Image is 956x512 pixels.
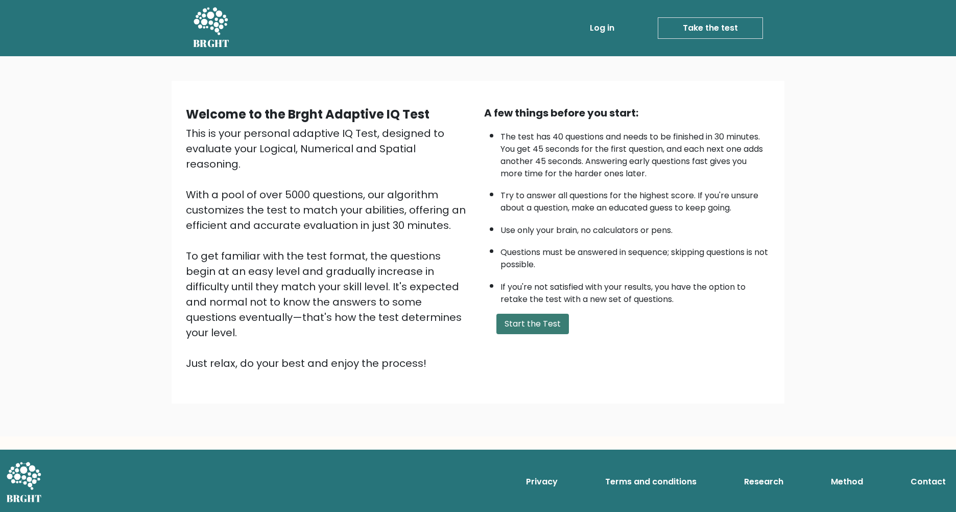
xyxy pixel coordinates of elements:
[500,276,770,306] li: If you're not satisfied with your results, you have the option to retake the test with a new set ...
[186,126,472,371] div: This is your personal adaptive IQ Test, designed to evaluate your Logical, Numerical and Spatial ...
[827,472,867,492] a: Method
[193,37,230,50] h5: BRGHT
[586,18,618,38] a: Log in
[500,219,770,237] li: Use only your brain, no calculators or pens.
[500,241,770,271] li: Questions must be answered in sequence; skipping questions is not possible.
[496,314,569,334] button: Start the Test
[658,17,763,39] a: Take the test
[500,126,770,180] li: The test has 40 questions and needs to be finished in 30 minutes. You get 45 seconds for the firs...
[740,472,787,492] a: Research
[500,184,770,214] li: Try to answer all questions for the highest score. If you're unsure about a question, make an edu...
[906,472,950,492] a: Contact
[193,4,230,52] a: BRGHT
[484,105,770,121] div: A few things before you start:
[522,472,562,492] a: Privacy
[186,106,429,123] b: Welcome to the Brght Adaptive IQ Test
[601,472,701,492] a: Terms and conditions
